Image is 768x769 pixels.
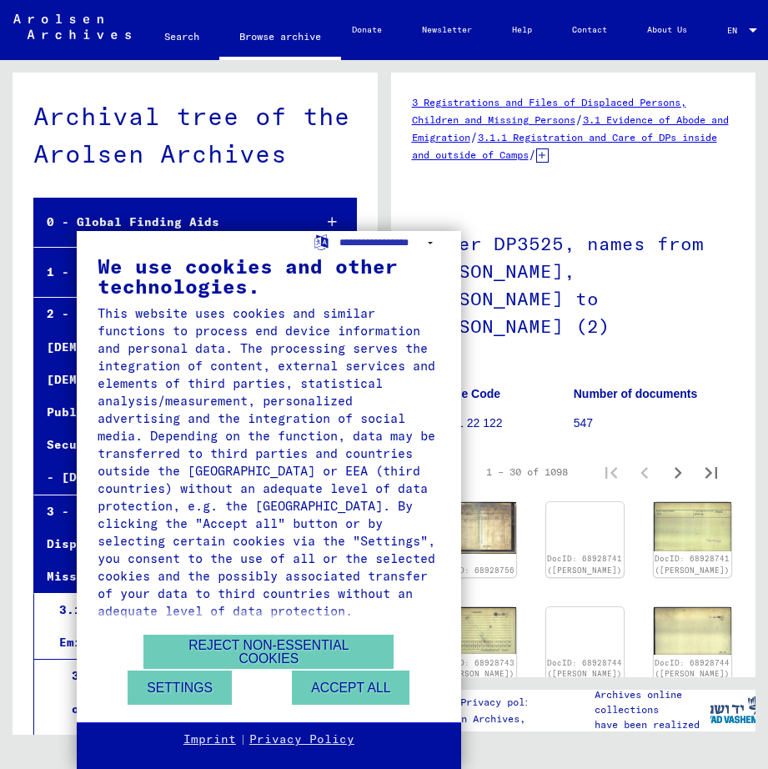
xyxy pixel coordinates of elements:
[98,304,440,620] div: This website uses cookies and similar functions to process end device information and personal da...
[183,731,236,748] a: Imprint
[128,671,232,705] button: Settings
[98,256,440,296] div: We use cookies and other technologies.
[292,671,409,705] button: Accept all
[249,731,354,748] a: Privacy Policy
[143,635,394,669] button: Reject non-essential cookies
